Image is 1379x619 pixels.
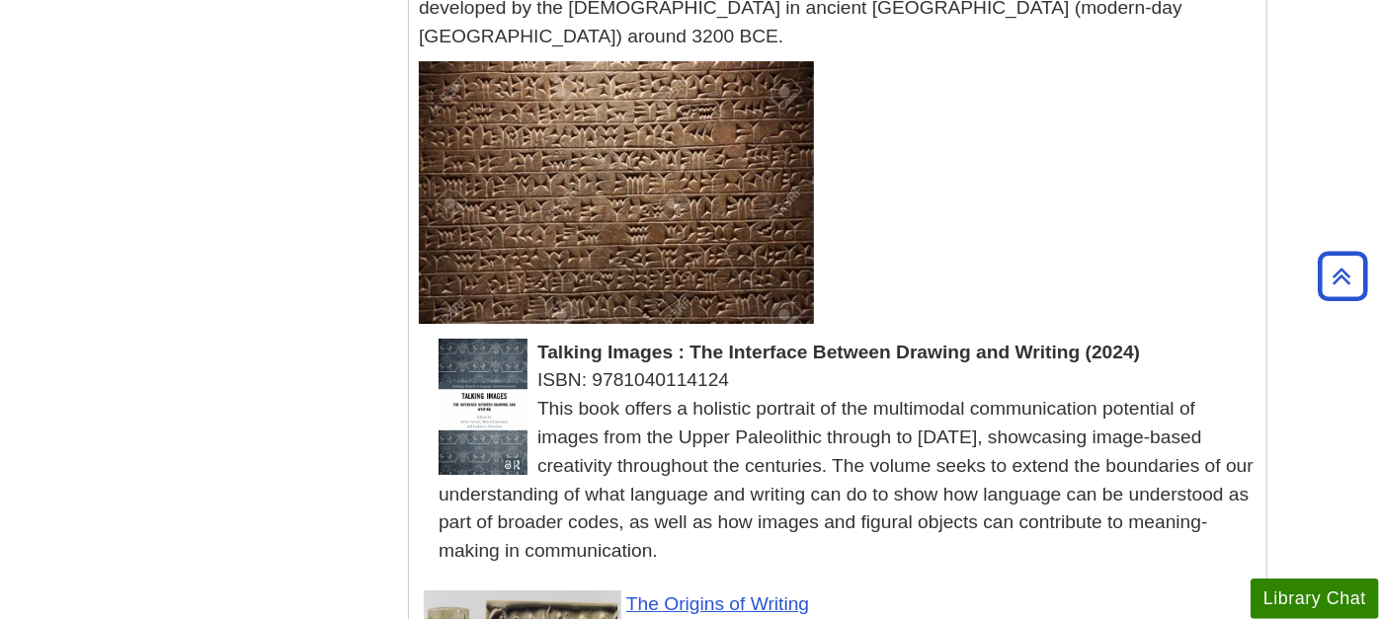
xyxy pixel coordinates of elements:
div: ISBN: 9781040114124 [439,366,1257,395]
a: Link opens in new window [626,593,809,614]
div: This book offers a holistic portrait of the multimodal communication potential of images from the... [439,395,1257,566]
a: Back to Top [1311,263,1374,289]
img: Cover Art [439,339,527,475]
button: Library Chat [1251,579,1379,619]
span: Talking Images : The Interface Between Drawing and Writing (2024) [537,342,1140,362]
